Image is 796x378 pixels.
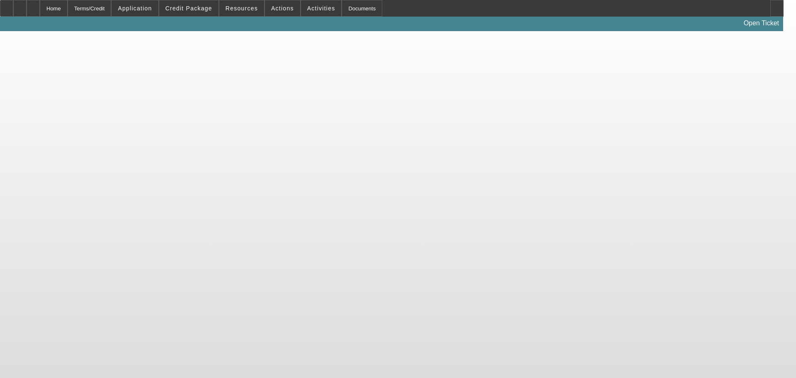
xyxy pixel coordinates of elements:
a: Open Ticket [740,16,782,30]
button: Activities [301,0,342,16]
span: Application [118,5,152,12]
button: Actions [265,0,300,16]
span: Resources [226,5,258,12]
button: Resources [219,0,264,16]
button: Application [112,0,158,16]
span: Credit Package [165,5,212,12]
span: Activities [307,5,335,12]
span: Actions [271,5,294,12]
button: Credit Package [159,0,218,16]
